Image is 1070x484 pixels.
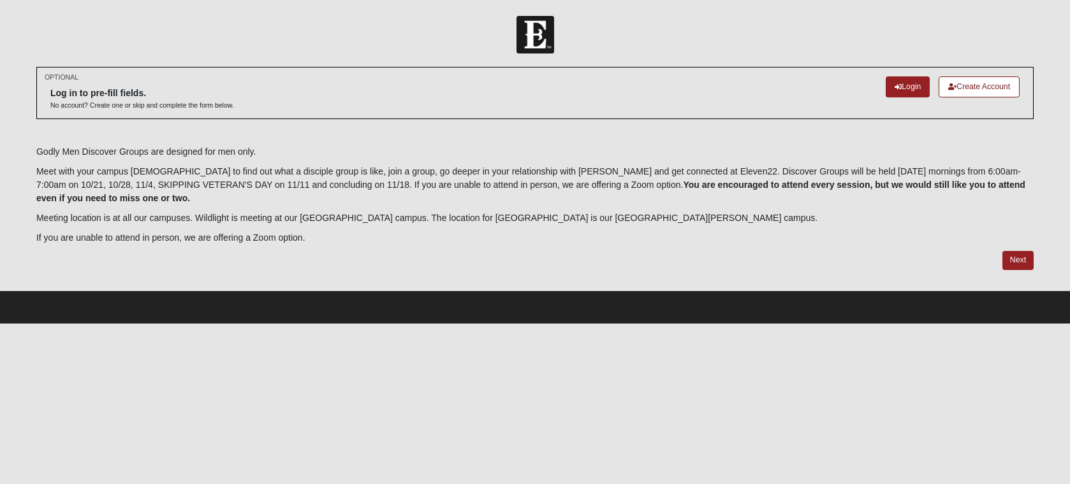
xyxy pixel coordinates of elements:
[50,88,234,99] h6: Log in to pre-fill fields.
[517,16,554,53] img: Church of Eleven22 Logo
[50,101,234,110] p: No account? Create one or skip and complete the form below.
[939,76,1020,97] a: Create Account
[36,165,1034,205] p: Meet with your campus [DEMOGRAPHIC_DATA] to find out what a disciple group is like, join a group,...
[886,76,930,97] a: Login
[45,73,78,82] small: OPTIONAL
[1002,251,1034,269] a: Next
[36,231,1034,245] p: If you are unable to attend in person, we are offering a Zoom option.
[36,145,1034,159] p: Godly Men Discover Groups are designed for men only.
[36,211,1034,225] p: Meeting location is at all our campuses. Wildlight is meeting at our [GEOGRAPHIC_DATA] campus. Th...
